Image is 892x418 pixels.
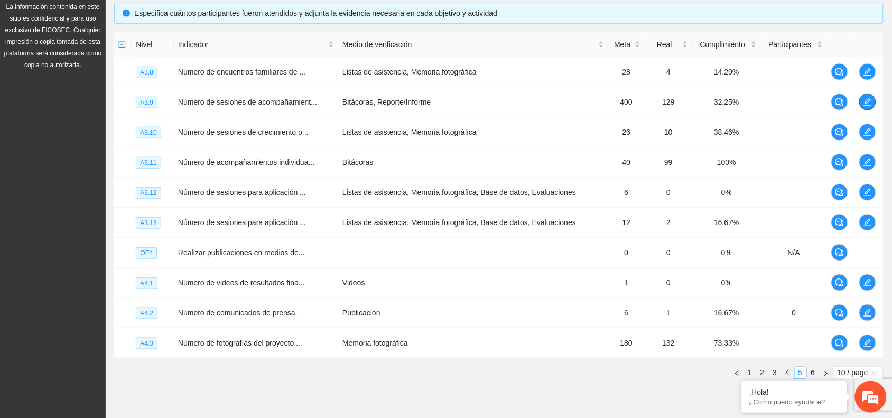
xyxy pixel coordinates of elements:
[831,154,848,171] button: comment
[860,278,876,287] span: edit
[731,367,744,379] button: left
[859,154,876,171] button: edit
[178,98,317,106] span: Número de sesiones de acompañamient...
[761,298,827,328] td: 0
[136,187,161,199] span: A3.12
[782,367,794,379] a: 4
[645,298,692,328] td: 1
[178,39,326,50] span: Indicador
[118,41,126,48] span: check-square
[859,335,876,351] button: edit
[769,367,781,379] a: 3
[761,32,827,57] th: Participantes
[338,117,608,147] td: Listas de asistencia, Memoria fotográfica
[692,238,761,268] td: 0%
[645,147,692,178] td: 99
[178,218,306,227] span: Número de sesiones para aplicación ...
[338,32,608,57] th: Medio de verificación
[692,87,761,117] td: 32.25%
[860,309,876,317] span: edit
[136,157,161,169] span: A3.11
[692,57,761,87] td: 14.29%
[692,298,761,328] td: 16.67%
[820,367,832,379] li: Next Page
[136,308,157,319] span: A4.2
[61,141,146,248] span: Estamos en línea.
[859,184,876,201] button: edit
[833,367,884,379] div: Page Size
[608,32,645,57] th: Meta
[756,367,769,379] li: 2
[608,268,645,298] td: 1
[338,268,608,298] td: Videos
[338,298,608,328] td: Publicación
[765,39,815,50] span: Participantes
[338,178,608,208] td: Listas de asistencia, Memoria fotográfica, Base de datos, Evaluaciones
[174,298,338,328] td: Número de comunicados de prensa.
[178,128,309,136] span: Número de sesiones de crecimiento p...
[55,54,178,68] div: Chatee con nosotros ahora
[749,398,839,406] p: ¿Cómo puedo ayudarte?
[134,7,875,19] div: Especifica cuántos participantes fueron atendidos y adjunta la evidencia necesaria en cada objeti...
[645,268,692,298] td: 0
[645,208,692,238] td: 2
[338,147,608,178] td: Bitácoras
[136,97,157,108] span: A3.9
[859,274,876,291] button: edit
[831,335,848,351] button: comment
[645,32,692,57] th: Real
[692,268,761,298] td: 0%
[757,367,768,379] a: 2
[608,57,645,87] td: 28
[608,298,645,328] td: 6
[136,338,157,349] span: A4.3
[608,147,645,178] td: 40
[136,127,161,138] span: A3.10
[820,367,832,379] button: right
[342,39,596,50] span: Medio de verificación
[338,328,608,358] td: Memoria fotográfica
[734,370,740,377] span: left
[807,367,819,379] a: 6
[123,10,130,17] span: info-circle
[692,178,761,208] td: 0%
[132,32,174,57] th: Nivel
[5,289,201,326] textarea: Escriba su mensaje y pulse “Intro”
[645,117,692,147] td: 10
[831,94,848,110] button: comment
[136,217,161,229] span: A3.13
[795,367,806,379] a: 5
[136,67,157,78] span: A3.8
[608,208,645,238] td: 12
[173,5,199,31] div: Minimizar ventana de chat en vivo
[136,277,157,289] span: A4.1
[859,304,876,321] button: edit
[608,117,645,147] td: 26
[859,124,876,141] button: edit
[178,158,314,166] span: Número de acompañamientos individua...
[860,68,876,76] span: edit
[338,57,608,87] td: Listas de asistencia, Memoria fotográfica
[823,370,829,377] span: right
[831,274,848,291] button: comment
[649,39,680,50] span: Real
[608,178,645,208] td: 6
[782,367,794,379] li: 4
[859,214,876,231] button: edit
[178,68,305,76] span: Número de encuentros familiares de ...
[860,128,876,136] span: edit
[831,304,848,321] button: comment
[692,147,761,178] td: 100%
[831,184,848,201] button: comment
[178,248,305,257] span: Realizar publicaciones en medios de...
[860,339,876,347] span: edit
[692,208,761,238] td: 16.67%
[696,39,749,50] span: Cumplimiento
[860,188,876,197] span: edit
[749,388,839,396] div: ¡Hola!
[338,87,608,117] td: Bitácoras, Reporte/Informe
[761,238,827,268] td: N/A
[612,39,633,50] span: Meta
